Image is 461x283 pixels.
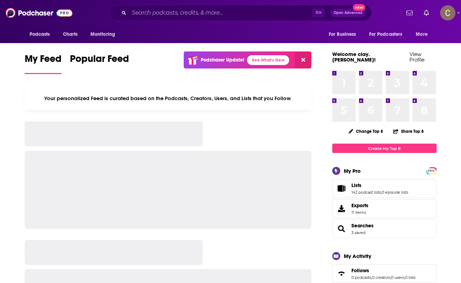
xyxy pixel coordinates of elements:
[405,275,415,280] a: 0 lists
[58,28,82,41] a: Charts
[25,53,62,74] a: My Feed
[86,28,124,41] button: open menu
[371,275,372,280] span: ,
[344,253,371,259] div: My Activity
[312,8,325,17] span: ⌘ K
[351,190,381,195] a: 142 podcast lists
[332,51,376,63] a: Welcome clay.[PERSON_NAME]!
[25,28,59,41] button: open menu
[324,28,365,41] button: open menu
[351,182,408,188] a: Lists
[351,210,368,215] span: 11 items
[70,53,129,74] a: Popular Feed
[351,267,415,274] a: Follows
[351,202,368,209] span: Exports
[335,269,349,278] a: Follows
[331,9,366,17] button: Open AdvancedNew
[335,224,349,234] a: Searches
[70,53,129,69] span: Popular Feed
[344,127,388,136] button: Change Top 8
[332,179,437,198] span: Lists
[25,53,62,69] span: My Feed
[329,30,356,39] span: For Business
[332,144,437,153] a: Create My Top 8
[332,264,437,283] span: Follows
[247,55,289,65] a: See What's New
[351,267,369,274] span: Follows
[427,168,436,173] span: PRO
[351,230,365,235] a: 3 saved
[63,30,78,39] span: Charts
[110,5,372,21] div: Search podcasts, credits, & more...
[25,87,312,110] div: Your personalized Feed is curated based on the Podcasts, Creators, Users, and Lists that you Follow.
[372,275,390,280] a: 0 creators
[382,190,408,195] a: 0 episode lists
[335,204,349,213] span: Exports
[353,4,365,11] span: New
[335,184,349,193] a: Lists
[427,168,436,173] a: PRO
[411,28,436,41] button: open menu
[421,7,432,19] a: Show notifications dropdown
[351,223,374,229] a: Searches
[6,6,72,19] img: Podchaser - Follow, Share and Rate Podcasts
[129,7,312,18] input: Search podcasts, credits, & more...
[201,57,244,63] p: Podchaser Update!
[351,182,361,188] span: Lists
[381,190,382,195] span: ,
[416,30,428,39] span: More
[404,7,415,19] a: Show notifications dropdown
[365,28,413,41] button: open menu
[390,275,391,280] span: ,
[334,11,363,15] span: Open Advanced
[440,5,455,21] button: Show profile menu
[332,199,437,218] a: Exports
[30,30,50,39] span: Podcasts
[393,124,424,138] button: Share Top 8
[344,168,361,174] div: My Pro
[440,5,455,21] img: User Profile
[369,30,403,39] span: For Podcasters
[332,219,437,238] span: Searches
[404,275,405,280] span: ,
[351,275,371,280] a: 0 podcasts
[391,275,404,280] a: 0 users
[410,51,424,63] a: View Profile
[440,5,455,21] span: Logged in as clay.bolton
[90,30,115,39] span: Monitoring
